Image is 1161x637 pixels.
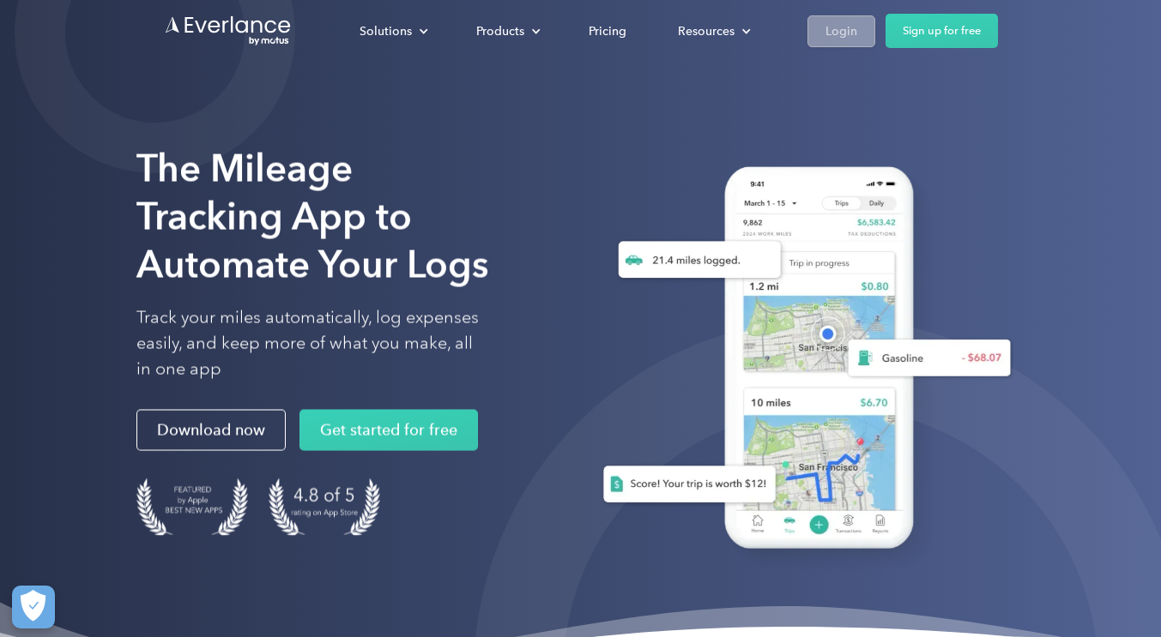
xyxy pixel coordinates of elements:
[825,21,857,42] div: Login
[571,16,644,46] a: Pricing
[136,478,248,536] img: Badge for Featured by Apple Best New Apps
[299,410,478,451] a: Get started for free
[136,146,489,287] strong: The Mileage Tracking App to Automate Your Logs
[136,305,480,382] p: Track your miles automatically, log expenses easily, and keep more of what you make, all in one app
[269,478,380,536] img: 4.9 out of 5 stars on the app store
[661,16,765,46] div: Resources
[12,586,55,628] button: Cookies Settings
[164,15,293,47] a: Go to homepage
[476,21,524,42] div: Products
[589,21,626,42] div: Pricing
[342,16,442,46] div: Solutions
[886,14,998,48] a: Sign up for free
[136,410,286,451] a: Download now
[678,21,735,42] div: Resources
[360,21,412,42] div: Solutions
[459,16,554,46] div: Products
[576,149,1025,574] img: Everlance, mileage tracker app, expense tracking app
[807,15,875,47] a: Login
